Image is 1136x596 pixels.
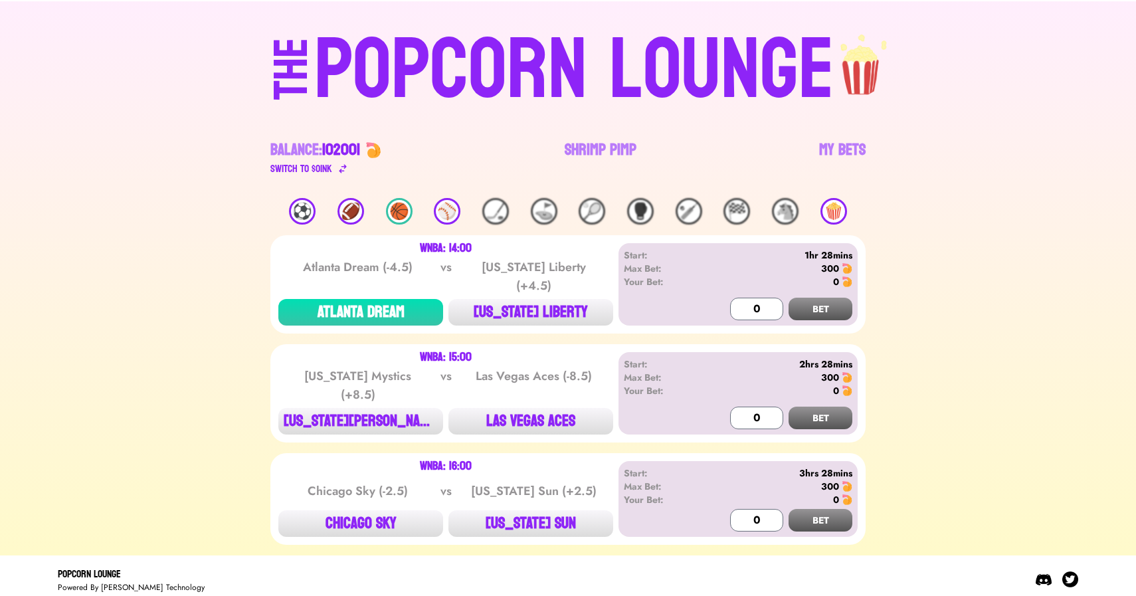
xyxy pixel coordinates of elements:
[624,371,700,384] div: Max Bet:
[565,140,636,177] a: Shrimp Pimp
[531,198,557,225] div: ⛳️
[624,357,700,371] div: Start:
[789,509,852,532] button: BET
[365,142,381,158] img: 🍤
[420,352,472,363] div: WNBA: 15:00
[1062,571,1078,587] img: Twitter
[448,299,613,326] button: [US_STATE] LIBERTY
[291,367,425,404] div: [US_STATE] Mystics (+8.5)
[1036,571,1052,587] img: Discord
[438,258,454,295] div: vs
[624,480,700,493] div: Max Bet:
[821,480,839,493] div: 300
[58,566,205,582] div: Popcorn Lounge
[789,407,852,429] button: BET
[833,275,839,288] div: 0
[624,262,700,275] div: Max Bet:
[466,482,601,500] div: [US_STATE] Sun (+2.5)
[314,28,834,113] div: POPCORN LOUNGE
[789,298,852,320] button: BET
[58,582,205,593] div: Powered By [PERSON_NAME] Technology
[842,385,852,396] img: 🍤
[842,263,852,274] img: 🍤
[466,258,601,295] div: [US_STATE] Liberty (+4.5)
[624,466,700,480] div: Start:
[322,136,360,164] span: 102001
[842,276,852,287] img: 🍤
[624,493,700,506] div: Your Bet:
[386,198,413,225] div: 🏀
[834,23,889,97] img: popcorn
[291,258,425,295] div: Atlanta Dream (-4.5)
[700,466,852,480] div: 3hrs 28mins
[842,481,852,492] img: 🍤
[700,357,852,371] div: 2hrs 28mins
[268,38,316,126] div: THE
[420,243,472,254] div: WNBA: 14:00
[438,367,454,404] div: vs
[820,198,847,225] div: 🍿
[627,198,654,225] div: 🥊
[723,198,750,225] div: 🏁
[833,493,839,506] div: 0
[466,367,601,404] div: Las Vegas Aces (-8.5)
[270,140,360,161] div: Balance:
[624,275,700,288] div: Your Bet:
[434,198,460,225] div: ⚾️
[772,198,799,225] div: 🐴
[278,510,443,537] button: CHICAGO SKY
[842,494,852,505] img: 🍤
[270,161,332,177] div: Switch to $ OINK
[842,372,852,383] img: 🍤
[291,482,425,500] div: Chicago Sky (-2.5)
[337,198,364,225] div: 🏈
[579,198,605,225] div: 🎾
[624,248,700,262] div: Start:
[278,299,443,326] button: ATLANTA DREAM
[289,198,316,225] div: ⚽️
[448,408,613,435] button: LAS VEGAS ACES
[624,384,700,397] div: Your Bet:
[438,482,454,500] div: vs
[278,408,443,435] button: [US_STATE][PERSON_NAME]...
[420,461,472,472] div: WNBA: 16:00
[448,510,613,537] button: [US_STATE] SUN
[482,198,509,225] div: 🏒
[833,384,839,397] div: 0
[821,262,839,275] div: 300
[159,23,977,113] a: THEPOPCORN LOUNGEpopcorn
[676,198,702,225] div: 🏏
[821,371,839,384] div: 300
[819,140,866,177] a: My Bets
[700,248,852,262] div: 1hr 28mins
